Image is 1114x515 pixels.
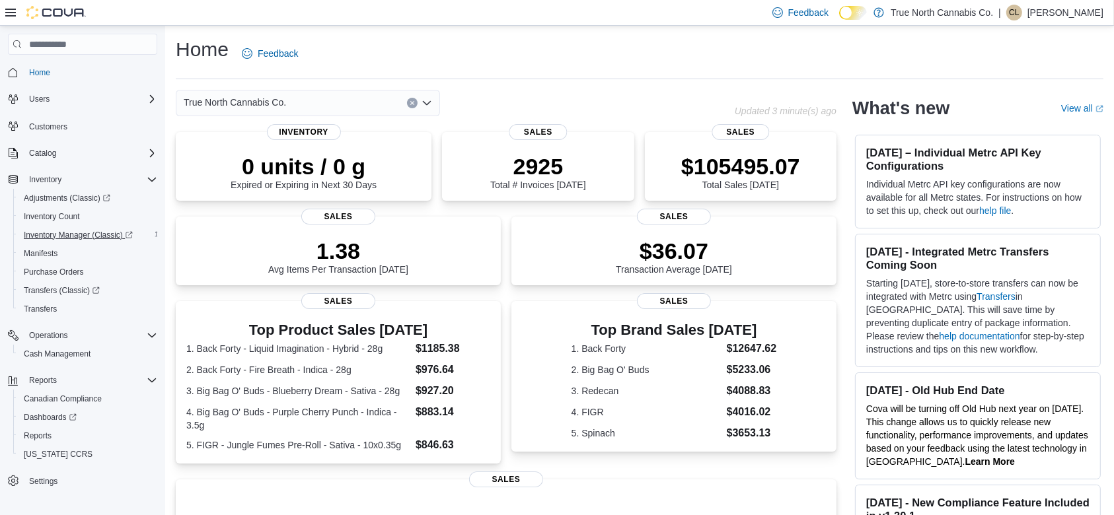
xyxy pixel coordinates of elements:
[13,226,163,244] a: Inventory Manager (Classic)
[301,293,375,309] span: Sales
[727,425,777,441] dd: $3653.13
[681,153,800,190] div: Total Sales [DATE]
[186,322,490,338] h3: Top Product Sales [DATE]
[19,227,138,243] a: Inventory Manager (Classic)
[3,371,163,390] button: Reports
[616,238,732,275] div: Transaction Average [DATE]
[29,330,68,341] span: Operations
[186,342,410,355] dt: 1. Back Forty - Liquid Imagination - Hybrid - 28g
[940,331,1020,341] a: help documentation
[13,207,163,226] button: Inventory Count
[19,209,157,224] span: Inventory Count
[416,362,490,378] dd: $976.64
[727,341,777,357] dd: $12647.62
[29,174,61,185] span: Inventory
[13,345,163,363] button: Cash Management
[24,430,52,441] span: Reports
[29,67,50,78] span: Home
[24,65,56,81] a: Home
[1006,5,1022,20] div: Charity Larocque
[24,473,157,489] span: Settings
[509,124,567,140] span: Sales
[24,145,157,161] span: Catalog
[29,476,57,487] span: Settings
[637,209,711,224] span: Sales
[24,394,102,404] span: Canadian Compliance
[29,148,56,158] span: Catalog
[572,342,722,355] dt: 1. Back Forty
[24,230,133,240] span: Inventory Manager (Classic)
[681,153,800,180] p: $105495.07
[237,40,303,67] a: Feedback
[24,118,157,134] span: Customers
[29,94,50,104] span: Users
[24,64,157,81] span: Home
[727,362,777,378] dd: $5233.06
[24,91,157,107] span: Users
[422,98,432,108] button: Open list of options
[19,446,157,462] span: Washington CCRS
[13,263,163,281] button: Purchase Orders
[572,405,722,419] dt: 4. FIGR
[3,63,163,82] button: Home
[3,326,163,345] button: Operations
[735,106,836,116] p: Updated 3 minute(s) ago
[13,445,163,463] button: [US_STATE] CCRS
[24,119,73,135] a: Customers
[19,346,157,362] span: Cash Management
[24,412,77,423] span: Dashboards
[19,391,107,407] a: Canadian Compliance
[19,391,157,407] span: Canadian Compliance
[268,238,408,275] div: Avg Items Per Transaction [DATE]
[13,390,163,408] button: Canadian Compliance
[268,238,408,264] p: 1.38
[13,281,163,300] a: Transfers (Classic)
[19,428,157,444] span: Reports
[416,383,490,399] dd: $927.20
[727,383,777,399] dd: $4088.83
[24,267,84,277] span: Purchase Orders
[24,285,100,296] span: Transfers (Classic)
[572,427,722,440] dt: 5. Spinach
[1009,5,1019,20] span: CL
[13,408,163,427] a: Dashboards
[186,438,410,452] dt: 5. FIGR - Jungle Fumes Pre-Roll - Sativa - 10x0.35g
[19,283,105,298] a: Transfers (Classic)
[19,428,57,444] a: Reports
[616,238,732,264] p: $36.07
[19,301,157,317] span: Transfers
[3,471,163,491] button: Settings
[19,283,157,298] span: Transfers (Classic)
[1061,103,1103,114] a: View allExternal link
[866,178,1090,217] p: Individual Metrc API key configurations are now available for all Metrc states. For instructions ...
[3,116,163,135] button: Customers
[13,244,163,263] button: Manifests
[979,205,1011,216] a: help file
[727,404,777,420] dd: $4016.02
[19,301,62,317] a: Transfers
[24,193,110,203] span: Adjustments (Classic)
[839,6,867,20] input: Dark Mode
[24,372,157,388] span: Reports
[19,346,96,362] a: Cash Management
[186,405,410,432] dt: 4. Big Bag O' Buds - Purple Cherry Punch - Indica - 3.5g
[866,277,1090,356] p: Starting [DATE], store-to-store transfers can now be integrated with Metrc using in [GEOGRAPHIC_D...
[3,170,163,189] button: Inventory
[490,153,585,190] div: Total # Invoices [DATE]
[891,5,993,20] p: True North Cannabis Co.
[788,6,829,19] span: Feedback
[572,363,722,376] dt: 2. Big Bag O' Buds
[13,427,163,445] button: Reports
[19,246,157,261] span: Manifests
[24,372,62,388] button: Reports
[19,209,85,224] a: Inventory Count
[24,145,61,161] button: Catalog
[24,327,157,343] span: Operations
[24,449,93,460] span: [US_STATE] CCRS
[231,153,377,180] p: 0 units / 0 g
[19,246,63,261] a: Manifests
[19,227,157,243] span: Inventory Manager (Classic)
[29,121,67,132] span: Customers
[24,473,63,489] a: Settings
[3,144,163,162] button: Catalog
